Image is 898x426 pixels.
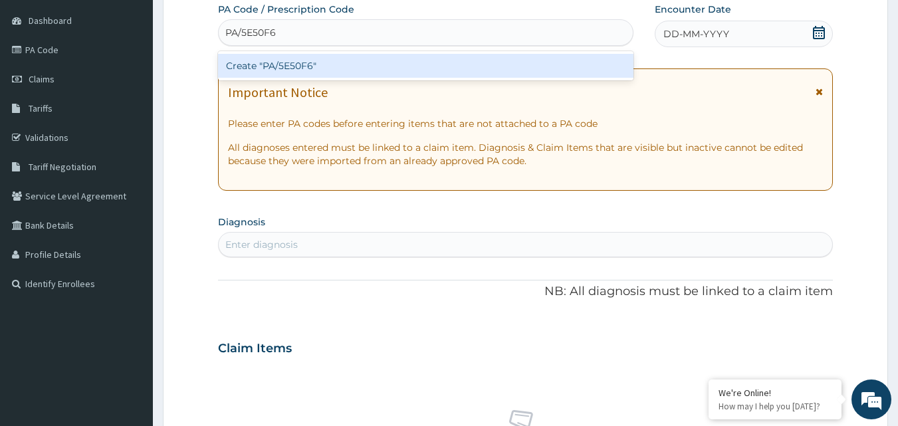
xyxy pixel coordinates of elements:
div: Create "PA/5E50F6" [218,54,634,78]
label: PA Code / Prescription Code [218,3,354,16]
p: How may I help you today? [719,401,832,412]
p: NB: All diagnosis must be linked to a claim item [218,283,834,300]
div: Chat with us now [69,74,223,92]
h1: Important Notice [228,85,328,100]
div: Minimize live chat window [218,7,250,39]
div: Enter diagnosis [225,238,298,251]
p: All diagnoses entered must be linked to a claim item. Diagnosis & Claim Items that are visible bu... [228,141,824,167]
textarea: Type your message and hit 'Enter' [7,284,253,331]
h3: Claim Items [218,342,292,356]
span: DD-MM-YYYY [663,27,729,41]
p: Please enter PA codes before entering items that are not attached to a PA code [228,117,824,130]
span: Dashboard [29,15,72,27]
span: Tariff Negotiation [29,161,96,173]
span: Tariffs [29,102,53,114]
div: We're Online! [719,387,832,399]
span: Claims [29,73,55,85]
label: Encounter Date [655,3,731,16]
span: We're online! [77,128,183,263]
label: Diagnosis [218,215,265,229]
img: d_794563401_company_1708531726252_794563401 [25,66,54,100]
